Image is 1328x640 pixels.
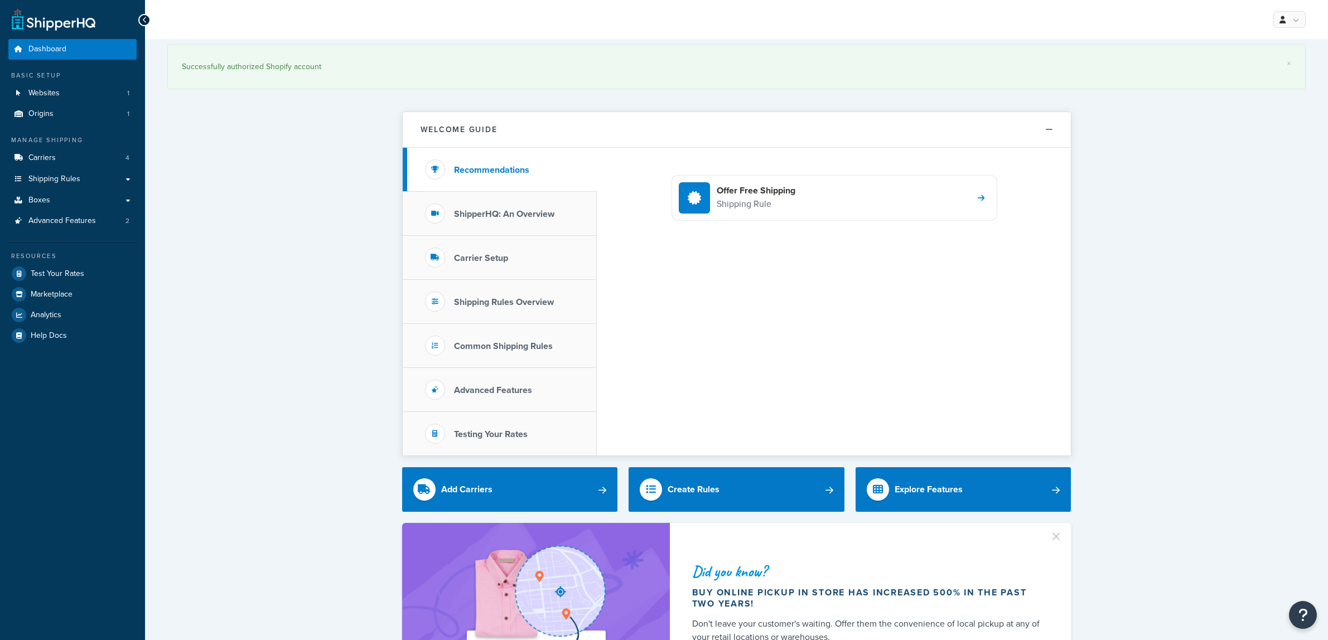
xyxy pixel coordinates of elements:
[454,209,554,219] h3: ShipperHQ: An Overview
[28,153,56,163] span: Carriers
[8,284,137,304] a: Marketplace
[856,467,1071,512] a: Explore Features
[668,482,719,497] div: Create Rules
[8,190,137,211] a: Boxes
[454,297,554,307] h3: Shipping Rules Overview
[441,482,492,497] div: Add Carriers
[402,467,618,512] a: Add Carriers
[454,429,528,439] h3: Testing Your Rates
[8,39,137,60] a: Dashboard
[8,135,137,145] div: Manage Shipping
[8,148,137,168] li: Carriers
[421,125,498,134] h2: Welcome Guide
[692,564,1045,579] div: Did you know?
[454,385,532,395] h3: Advanced Features
[31,331,67,341] span: Help Docs
[31,290,73,299] span: Marketplace
[8,104,137,124] a: Origins1
[403,112,1071,148] button: Welcome Guide
[28,45,66,54] span: Dashboard
[1289,601,1317,629] button: Open Resource Center
[692,587,1045,609] div: Buy online pickup in store has increased 500% in the past two years!
[1287,59,1291,68] a: ×
[125,153,129,163] span: 4
[8,264,137,284] a: Test Your Rates
[717,185,795,197] h4: Offer Free Shipping
[8,83,137,104] li: Websites
[629,467,844,512] a: Create Rules
[8,83,137,104] a: Websites1
[8,148,137,168] a: Carriers4
[454,165,529,175] h3: Recommendations
[8,251,137,261] div: Resources
[717,197,795,211] p: Shipping Rule
[28,109,54,119] span: Origins
[8,305,137,325] a: Analytics
[31,311,61,320] span: Analytics
[182,59,1291,75] div: Successfully authorized Shopify account
[28,196,50,205] span: Boxes
[8,169,137,190] a: Shipping Rules
[28,89,60,98] span: Websites
[28,174,80,184] span: Shipping Rules
[127,109,129,119] span: 1
[454,341,553,351] h3: Common Shipping Rules
[454,253,508,263] h3: Carrier Setup
[895,482,963,497] div: Explore Features
[8,211,137,231] li: Advanced Features
[127,89,129,98] span: 1
[31,269,84,279] span: Test Your Rates
[8,104,137,124] li: Origins
[8,211,137,231] a: Advanced Features2
[8,326,137,346] a: Help Docs
[8,71,137,80] div: Basic Setup
[125,216,129,226] span: 2
[28,216,96,226] span: Advanced Features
